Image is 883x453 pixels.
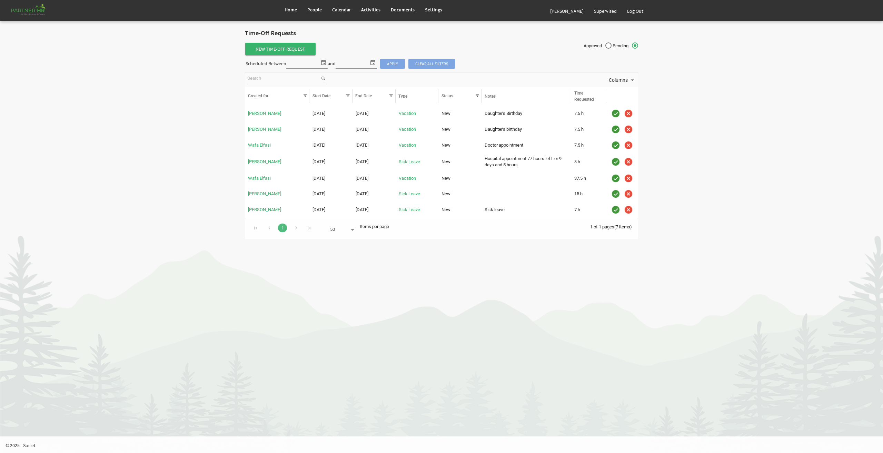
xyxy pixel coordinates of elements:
[265,223,274,232] div: Go to previous page
[399,127,416,132] a: Vacation
[245,107,309,121] td: Sheeba Colvine is template cell column header Created for
[438,171,482,185] td: New column header Status
[248,93,268,98] span: Created for
[482,187,571,201] td: column header Notes
[425,7,442,13] span: Settings
[251,223,260,232] div: Go to first page
[309,122,353,136] td: 10/1/2025 column header Start Date
[485,94,496,99] span: Notes
[307,7,322,13] span: People
[623,108,634,119] img: cancel.png
[391,7,415,13] span: Documents
[245,43,316,55] span: New Time-Off Request
[6,442,883,449] p: © 2025 - Societ
[545,1,589,21] a: [PERSON_NAME]
[438,107,482,121] td: New column header Status
[482,171,571,185] td: column header Notes
[590,219,638,234] div: 1 of 1 pages (7 items)
[245,138,309,152] td: Wafa Elfasi is template cell column header Created for
[353,203,396,217] td: 12/2/2024 column header End Date
[482,138,571,152] td: Doctor appointment column header Notes
[353,187,396,201] td: 9/16/2025 column header End Date
[399,191,420,196] a: Sick Leave
[607,187,638,201] td: is template cell column header
[396,171,439,185] td: Vacation is template cell column header Type
[245,30,638,37] h2: Time-Off Requests
[248,142,271,148] a: Wafa Elfasi
[607,203,638,217] td: is template cell column header
[611,157,621,167] img: approve.png
[399,176,416,181] a: Vacation
[309,187,353,201] td: 9/15/2025 column header Start Date
[614,224,632,229] span: (7 items)
[353,107,396,121] td: 12/12/2025 column header End Date
[438,154,482,169] td: New column header Status
[607,72,637,87] div: Columns
[610,188,621,199] div: Approve Time-Off Request
[623,124,634,135] div: Cancel Time-Off Request
[613,43,638,49] span: Pending
[623,188,634,199] div: Cancel Time-Off Request
[607,76,637,85] button: Columns
[285,7,297,13] span: Home
[246,72,328,87] div: Search
[610,204,621,215] div: Approve Time-Off Request
[355,93,372,98] span: End Date
[305,223,314,232] div: Go to last page
[248,127,281,132] a: [PERSON_NAME]
[438,122,482,136] td: New column header Status
[309,107,353,121] td: 12/12/2025 column header Start Date
[353,122,396,136] td: 10/1/2025 column header End Date
[611,140,621,150] img: approve.png
[482,203,571,217] td: Sick leave column header Notes
[408,59,455,69] span: Clear all filters
[623,204,634,215] div: Cancel Time-Off Request
[623,157,634,167] img: cancel.png
[320,75,327,82] span: search
[245,171,309,185] td: Wafa Elfasi is template cell column header Created for
[396,107,439,121] td: Vacation is template cell column header Type
[607,154,638,169] td: is template cell column header
[607,171,638,185] td: is template cell column header
[319,58,328,67] span: select
[571,107,607,121] td: 7.5 h is template cell column header Time Requested
[482,122,571,136] td: Daughter's birthday column header Notes
[245,122,309,136] td: Sheeba Colvine is template cell column header Created for
[610,108,621,119] div: Approve Time-Off Request
[574,91,594,102] span: Time Requested
[353,138,396,152] td: 10/1/2025 column header End Date
[248,207,281,212] a: [PERSON_NAME]
[571,122,607,136] td: 7.5 h is template cell column header Time Requested
[623,189,634,199] img: cancel.png
[622,1,648,21] a: Log Out
[623,205,634,215] img: cancel.png
[396,138,439,152] td: Vacation is template cell column header Type
[399,207,420,212] a: Sick Leave
[353,171,396,185] td: 9/19/2025 column header End Date
[399,111,416,116] a: Vacation
[396,187,439,201] td: Sick Leave is template cell column header Type
[291,223,301,232] div: Go to next page
[309,203,353,217] td: 12/2/2024 column header Start Date
[399,142,416,148] a: Vacation
[309,154,353,169] td: 9/29/2025 column header Start Date
[247,73,320,84] input: Search
[589,1,622,21] a: Supervised
[623,156,634,167] div: Cancel Time-Off Request
[353,154,396,169] td: 9/29/2025 column header End Date
[611,124,621,135] img: approve.png
[438,187,482,201] td: New column header Status
[590,224,614,229] span: 1 of 1 pages
[571,154,607,169] td: 3 h is template cell column header Time Requested
[623,173,634,184] img: cancel.png
[610,140,621,151] div: Approve Time-Off Request
[611,205,621,215] img: approve.png
[248,159,281,164] a: [PERSON_NAME]
[361,7,380,13] span: Activities
[623,124,634,135] img: cancel.png
[611,173,621,184] img: approve.png
[309,138,353,152] td: 10/1/2025 column header Start Date
[571,203,607,217] td: 7 h is template cell column header Time Requested
[571,187,607,201] td: 15 h is template cell column header Time Requested
[611,189,621,199] img: approve.png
